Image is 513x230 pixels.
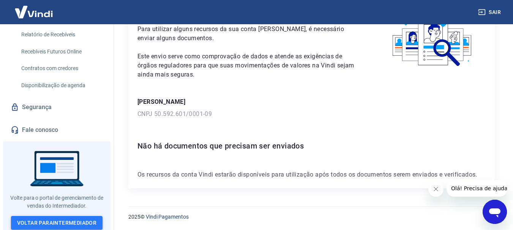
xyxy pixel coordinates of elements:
a: Relatório de Recebíveis [18,27,104,42]
iframe: Fechar mensagem [428,181,444,197]
a: Segurança [9,99,104,116]
p: [PERSON_NAME] [137,97,486,106]
h6: Não há documentos que precisam ser enviados [137,140,486,152]
button: Sair [477,5,504,19]
p: Este envio serve como comprovação de dados e atende as exigências de órgãos reguladores para que ... [137,52,361,79]
p: CNPJ 50.592.601/0001-09 [137,110,486,119]
iframe: Mensagem da empresa [447,180,507,197]
a: Voltar paraIntermediador [11,216,103,230]
p: Para utilizar alguns recursos da sua conta [PERSON_NAME], é necessário enviar alguns documentos. [137,25,361,43]
p: 2025 © [128,213,495,221]
img: waiting_documents.41d9841a9773e5fdf392cede4d13b617.svg [380,9,486,69]
a: Vindi Pagamentos [146,214,189,220]
a: Disponibilização de agenda [18,78,104,93]
p: Os recursos da conta Vindi estarão disponíveis para utilização após todos os documentos serem env... [137,170,486,179]
a: Recebíveis Futuros Online [18,44,104,59]
span: Olá! Precisa de ajuda? [5,5,64,11]
img: Vindi [9,0,58,23]
iframe: Botão para abrir a janela de mensagens [483,200,507,224]
a: Contratos com credores [18,61,104,76]
a: Fale conosco [9,122,104,138]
